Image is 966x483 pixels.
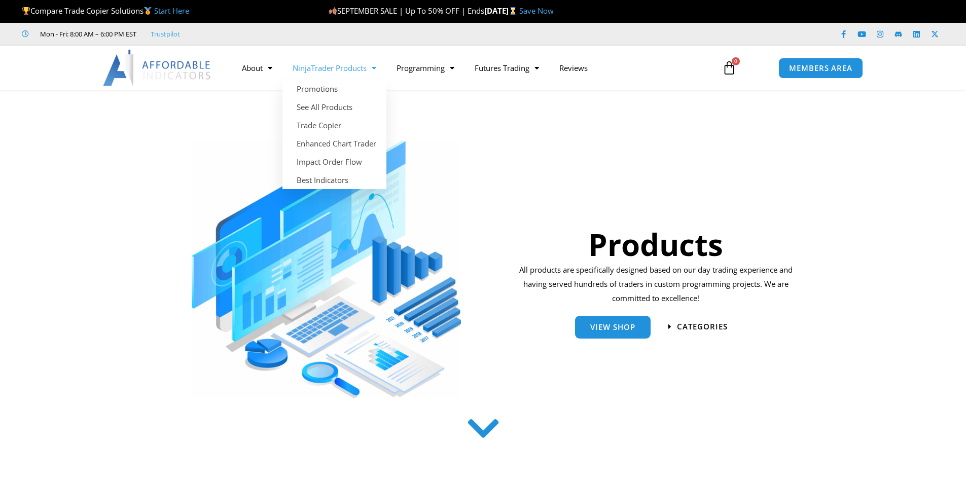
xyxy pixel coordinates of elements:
span: categories [677,323,728,330]
img: 🍂 [329,7,337,15]
a: Save Now [519,6,554,16]
a: categories [668,323,728,330]
a: Start Here [154,6,189,16]
span: 0 [732,57,740,65]
span: MEMBERS AREA [789,64,852,72]
a: Best Indicators [282,171,386,189]
a: MEMBERS AREA [778,58,863,79]
span: SEPTEMBER SALE | Up To 50% OFF | Ends [329,6,484,16]
img: LogoAI | Affordable Indicators – NinjaTrader [103,50,212,86]
span: Mon - Fri: 8:00 AM – 6:00 PM EST [38,28,136,40]
img: 🥇 [144,7,152,15]
p: All products are specifically designed based on our day trading experience and having served hund... [516,263,796,306]
a: Programming [386,56,464,80]
a: Reviews [549,56,598,80]
a: NinjaTrader Products [282,56,386,80]
a: Trade Copier [282,116,386,134]
a: Promotions [282,80,386,98]
a: 0 [707,53,752,83]
a: View Shop [575,316,651,339]
a: Futures Trading [464,56,549,80]
a: Impact Order Flow [282,153,386,171]
span: Compare Trade Copier Solutions [22,6,189,16]
ul: NinjaTrader Products [282,80,386,189]
a: Trustpilot [151,28,180,40]
a: See All Products [282,98,386,116]
img: ⌛ [509,7,517,15]
a: Enhanced Chart Trader [282,134,386,153]
span: View Shop [590,323,635,331]
img: ProductsSection scaled | Affordable Indicators – NinjaTrader [192,141,461,398]
img: 🏆 [22,7,30,15]
strong: [DATE] [484,6,519,16]
a: About [232,56,282,80]
h1: Products [516,223,796,266]
nav: Menu [232,56,710,80]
